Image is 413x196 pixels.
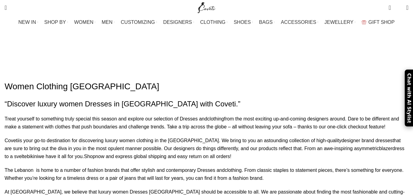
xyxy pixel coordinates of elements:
[121,19,155,25] span: CUSTOMIZING
[2,2,10,14] a: Search
[27,154,38,159] a: bikini
[196,5,217,10] a: Site logo
[5,99,408,109] h2: “Discover luxury women Dresses in [GEOGRAPHIC_DATA] with Coveti.”
[5,137,408,160] p: is your go-to destination for discovering luxury women clothing in the [GEOGRAPHIC_DATA]. We brin...
[163,16,194,28] a: DESIGNERS
[362,16,395,28] a: GIFT SHOP
[102,19,113,25] span: MEN
[234,16,253,28] a: SHOES
[5,166,408,182] p: The Lebanon is home to a number of fashion brands that offer stylish and contemporary Dresses and...
[324,16,356,28] a: JEWELLERY
[397,6,401,11] span: 0
[163,19,192,25] span: DESIGNERS
[74,16,96,28] a: WOMEN
[379,146,393,151] a: blazer
[5,80,408,92] h1: Women Clothing [GEOGRAPHIC_DATA]
[102,16,115,28] a: MEN
[234,19,251,25] span: SHOES
[121,16,157,28] a: CUSTOMIZING
[200,19,226,25] span: CLOTHING
[44,16,68,28] a: SHOP BY
[375,138,393,143] a: dresses
[225,168,242,173] a: clothing
[281,19,316,25] span: ACCESSORIES
[324,19,353,25] span: JEWELLERY
[259,16,275,28] a: BAGS
[368,19,395,25] span: GIFT SHOP
[151,56,164,61] a: Home
[44,19,66,25] span: SHOP BY
[5,138,18,143] a: Coveti
[87,35,327,51] h1: women Dresses [GEOGRAPHIC_DATA]
[341,138,374,143] a: designer brand
[362,20,366,24] img: GiftBag
[84,154,95,159] a: Shop
[396,2,402,14] div: My Wishlist
[259,19,272,25] span: BAGS
[281,16,319,28] a: ACCESSORIES
[74,19,94,25] span: WOMEN
[200,16,228,28] a: CLOTHING
[18,19,36,25] span: NEW IN
[171,56,261,61] span: women Dresses [GEOGRAPHIC_DATA]
[389,3,394,8] span: 0
[2,16,411,28] div: Main navigation
[5,115,408,131] p: Treat yourself to something truly special this season and explore our selection of Dresses and fr...
[385,2,394,14] a: 0
[207,116,224,121] a: clothing
[18,16,38,28] a: NEW IN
